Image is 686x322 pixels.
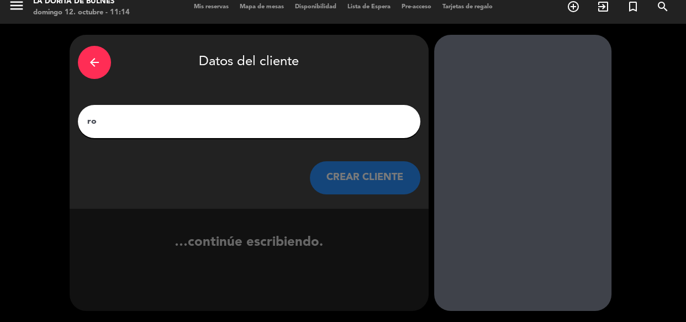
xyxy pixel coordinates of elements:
button: CREAR CLIENTE [310,161,420,194]
div: Datos del cliente [78,43,420,82]
i: arrow_back [88,56,101,69]
input: Escriba nombre, correo electrónico o número de teléfono... [86,114,412,129]
span: Tarjetas de regalo [437,4,498,10]
span: Disponibilidad [289,4,342,10]
div: domingo 12. octubre - 11:14 [33,7,130,18]
span: Mapa de mesas [234,4,289,10]
span: Mis reservas [188,4,234,10]
span: Lista de Espera [342,4,396,10]
span: Pre-acceso [396,4,437,10]
div: …continúe escribiendo. [70,232,429,273]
